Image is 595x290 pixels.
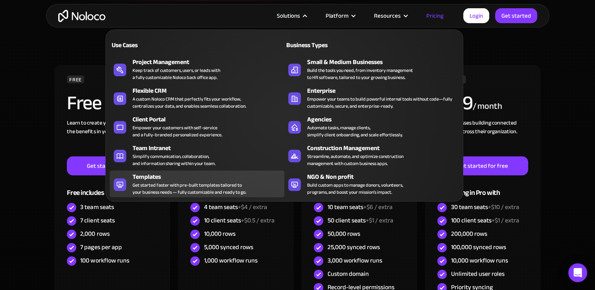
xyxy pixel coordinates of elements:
[110,84,284,111] a: Flexible CRMA custom Noloco CRM that perfectly fits your workflow,centralizes your data, and enab...
[326,11,348,21] div: Platform
[437,156,528,175] a: Get started for free
[463,8,489,23] a: Login
[67,119,157,156] div: Learn to create your first app and see the benefits in your team ‍
[307,172,462,182] div: NGO & Non profit
[327,270,368,278] div: Custom domain
[365,215,393,226] span: +$1 / extra
[451,203,519,211] div: 30 team seats
[327,203,392,211] div: 10 team seats
[327,229,360,238] div: 50,000 rows
[110,36,284,54] a: Use Cases
[491,215,519,226] span: +$1 / extra
[488,201,519,213] span: +$10 / extra
[80,229,109,238] div: 2,000 rows
[364,11,416,21] div: Resources
[284,113,459,140] a: AgenciesAutomate tasks, manage clients,simplify client onboarding, and scale effortlessly.
[204,229,235,238] div: 10,000 rows
[133,115,288,124] div: Client Portal
[277,11,300,21] div: Solutions
[416,11,453,21] a: Pricing
[451,216,519,225] div: 100 client seats
[110,56,284,83] a: Project ManagementKeep track of customers, users, or leads witha fully customizable Noloco back o...
[133,86,288,95] div: Flexible CRM
[307,57,462,67] div: Small & Medium Businesses
[316,11,364,21] div: Platform
[327,216,393,225] div: 50 client seats
[451,270,504,278] div: Unlimited user roles
[133,57,288,67] div: Project Management
[133,143,288,153] div: Team Intranet
[327,256,382,265] div: 3,000 workflow runs
[284,84,459,111] a: EnterpriseEmpower your teams to build powerful internal tools without code—fully customizable, se...
[110,40,194,50] div: Use Cases
[363,201,392,213] span: +$6 / extra
[133,95,246,110] div: A custom Noloco CRM that perfectly fits your workflow, centralizes your data, and enables seamles...
[307,86,462,95] div: Enterprise
[437,175,528,201] div: Everything in Pro with
[133,182,246,196] div: Get started faster with pre-built templates tailored to your business needs — fully customizable ...
[307,182,403,196] div: Build custom apps to manage donors, volunteers, programs, and boost your mission’s impact.
[80,216,114,225] div: 7 client seats
[307,124,403,138] div: Automate tasks, manage clients, simplify client onboarding, and scale effortlessly.
[204,243,253,251] div: 5,000 synced rows
[110,113,284,140] a: Client PortalEmpower your customers with self-serviceand a fully-branded personalized experience.
[80,243,122,251] div: 7 pages per app
[568,263,587,282] div: Open Intercom Messenger
[67,75,84,83] div: FREE
[451,243,506,251] div: 100,000 synced rows
[204,203,267,211] div: 4 team seats
[80,256,129,265] div: 100 workflow runs
[437,119,528,156] div: For businesses building connected solutions across their organization. ‍
[284,142,459,169] a: Construction ManagementStreamline, automate, and optimize constructionmanagement with custom busi...
[495,8,537,23] a: Get started
[241,215,274,226] span: +$0.5 / extra
[80,203,114,211] div: 3 team seats
[110,142,284,169] a: Team IntranetSimplify communication, collaboration,and information sharing within your team.
[284,56,459,83] a: Small & Medium BusinessesBuild the tools you need, from inventory managementto HR software, tailo...
[451,256,508,265] div: 10,000 workflow runs
[67,156,157,175] a: Get started for free
[307,67,413,81] div: Build the tools you need, from inventory management to HR software, tailored to your growing busi...
[67,93,101,113] h2: Free
[133,172,288,182] div: Templates
[284,171,459,197] a: NGO & Non profitBuild custom apps to manage donors, volunteers,programs, and boost your mission’s...
[472,100,502,113] div: / month
[133,124,222,138] div: Empower your customers with self-service and a fully-branded personalized experience.
[204,256,257,265] div: 1,000 workflow runs
[58,10,105,22] a: home
[307,115,462,124] div: Agencies
[307,153,403,167] div: Streamline, automate, and optimize construction management with custom business apps.
[110,171,284,197] a: TemplatesGet started faster with pre-built templates tailored toyour business needs — fully custo...
[307,143,462,153] div: Construction Management
[284,40,368,50] div: Business Types
[67,175,157,201] div: Free includes
[105,18,463,202] nav: Solutions
[267,11,316,21] div: Solutions
[327,243,379,251] div: 25,000 synced rows
[133,153,216,167] div: Simplify communication, collaboration, and information sharing within your team.
[238,201,267,213] span: +$4 / extra
[451,229,487,238] div: 200,000 rows
[204,216,274,225] div: 10 client seats
[307,95,455,110] div: Empower your teams to build powerful internal tools without code—fully customizable, secure, and ...
[133,67,220,81] div: Keep track of customers, users, or leads with a fully customizable Noloco back office app.
[374,11,401,21] div: Resources
[284,36,459,54] a: Business Types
